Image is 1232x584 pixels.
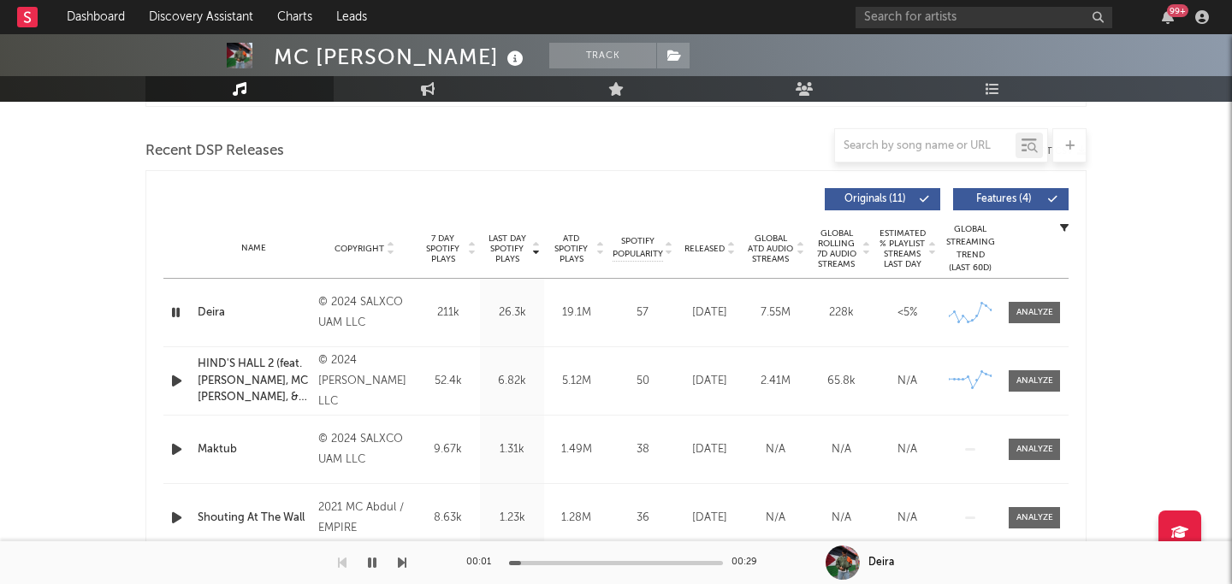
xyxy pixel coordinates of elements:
[274,43,528,71] div: MC [PERSON_NAME]
[747,510,804,527] div: N/A
[835,139,1016,153] input: Search by song name or URL
[198,304,310,321] a: Deira
[613,373,672,390] div: 50
[548,233,594,264] span: ATD Spotify Plays
[484,441,540,458] div: 1.31k
[548,304,604,321] div: 19.1M
[484,304,540,321] div: 26.3k
[548,373,604,390] div: 5.12M
[318,429,412,470] div: © 2024 SALXCO UAM LLC
[484,373,540,390] div: 6.82k
[813,373,870,390] div: 65.8k
[731,552,766,573] div: 00:29
[198,242,310,255] div: Name
[747,441,804,458] div: N/A
[681,373,738,390] div: [DATE]
[879,228,926,269] span: Estimated % Playlist Streams Last Day
[681,441,738,458] div: [DATE]
[813,441,870,458] div: N/A
[681,304,738,321] div: [DATE]
[1162,10,1174,24] button: 99+
[747,233,794,264] span: Global ATD Audio Streams
[879,510,936,527] div: N/A
[964,194,1043,204] span: Features ( 4 )
[747,304,804,321] div: 7.55M
[613,235,663,261] span: Spotify Popularity
[420,373,476,390] div: 52.4k
[318,292,412,333] div: © 2024 SALXCO UAM LLC
[335,244,384,254] span: Copyright
[945,223,996,274] div: Global Streaming Trend (Last 60D)
[420,441,476,458] div: 9.67k
[684,244,725,254] span: Released
[681,510,738,527] div: [DATE]
[856,7,1112,28] input: Search for artists
[198,356,310,406] a: HIND'S HALL 2 (feat. [PERSON_NAME], MC [PERSON_NAME], & [PERSON_NAME])
[1167,4,1188,17] div: 99 +
[420,233,465,264] span: 7 Day Spotify Plays
[879,304,936,321] div: <5%
[484,233,530,264] span: Last Day Spotify Plays
[420,510,476,527] div: 8.63k
[318,351,412,412] div: © 2024 [PERSON_NAME] LLC
[953,188,1069,210] button: Features(4)
[548,441,604,458] div: 1.49M
[549,43,656,68] button: Track
[466,552,500,573] div: 00:01
[613,304,672,321] div: 57
[613,510,672,527] div: 36
[747,373,804,390] div: 2.41M
[879,441,936,458] div: N/A
[813,510,870,527] div: N/A
[420,304,476,321] div: 211k
[198,510,310,527] a: Shouting At The Wall
[825,188,940,210] button: Originals(11)
[868,555,894,570] div: Deira
[836,194,915,204] span: Originals ( 11 )
[879,373,936,390] div: N/A
[198,441,310,458] a: Maktub
[548,510,604,527] div: 1.28M
[813,304,870,321] div: 228k
[613,441,672,458] div: 38
[318,498,412,539] div: 2021 MC Abdul / EMPIRE
[813,228,860,269] span: Global Rolling 7D Audio Streams
[484,510,540,527] div: 1.23k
